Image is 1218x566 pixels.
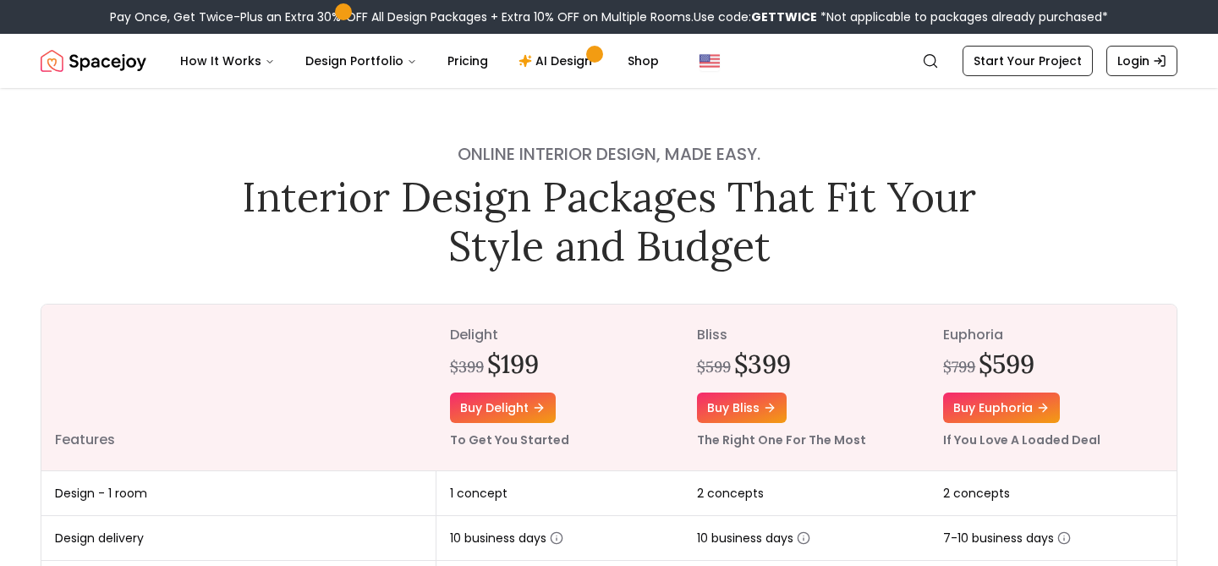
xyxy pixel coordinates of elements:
a: Pricing [434,44,502,78]
h4: Online interior design, made easy. [230,142,988,166]
div: $399 [450,355,484,379]
td: Design - 1 room [41,471,436,516]
button: How It Works [167,44,288,78]
th: Features [41,305,436,471]
span: 2 concepts [697,485,764,502]
span: 7-10 business days [943,530,1071,547]
img: Spacejoy Logo [41,44,146,78]
small: To Get You Started [450,431,569,448]
a: Start Your Project [963,46,1093,76]
a: Buy bliss [697,393,787,423]
span: 2 concepts [943,485,1010,502]
p: bliss [697,325,917,345]
b: GETTWICE [751,8,817,25]
small: If You Love A Loaded Deal [943,431,1100,448]
span: 10 business days [697,530,810,547]
img: United States [700,51,720,71]
a: Spacejoy [41,44,146,78]
div: $599 [697,355,731,379]
a: Buy euphoria [943,393,1060,423]
span: 1 concept [450,485,507,502]
p: delight [450,325,670,345]
a: Login [1106,46,1177,76]
p: euphoria [943,325,1163,345]
span: Use code: [694,8,817,25]
div: Pay Once, Get Twice-Plus an Extra 30% OFF All Design Packages + Extra 10% OFF on Multiple Rooms. [110,8,1108,25]
h2: $399 [734,349,791,379]
h2: $599 [979,349,1034,379]
td: Design delivery [41,516,436,561]
button: Design Portfolio [292,44,431,78]
a: Buy delight [450,393,556,423]
nav: Global [41,34,1177,88]
h1: Interior Design Packages That Fit Your Style and Budget [230,173,988,270]
div: $799 [943,355,975,379]
a: AI Design [505,44,611,78]
a: Shop [614,44,672,78]
span: *Not applicable to packages already purchased* [817,8,1108,25]
small: The Right One For The Most [697,431,866,448]
nav: Main [167,44,672,78]
h2: $199 [487,349,539,379]
span: 10 business days [450,530,563,547]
